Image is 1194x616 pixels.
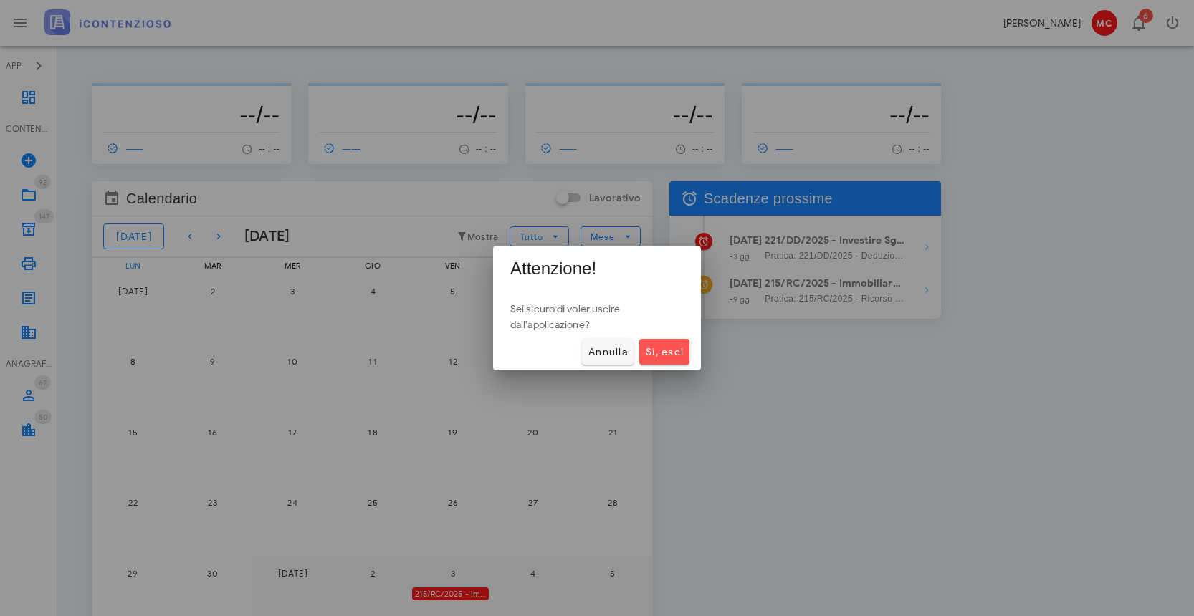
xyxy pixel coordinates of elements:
button: Sì, esci [639,339,689,365]
div: Sei sicuro di voler uscire dall'applicazione? [493,287,701,333]
span: Annulla [588,346,628,358]
span: Sì, esci [645,346,684,358]
button: Annulla [582,339,634,365]
div: Attenzione! [493,246,701,287]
